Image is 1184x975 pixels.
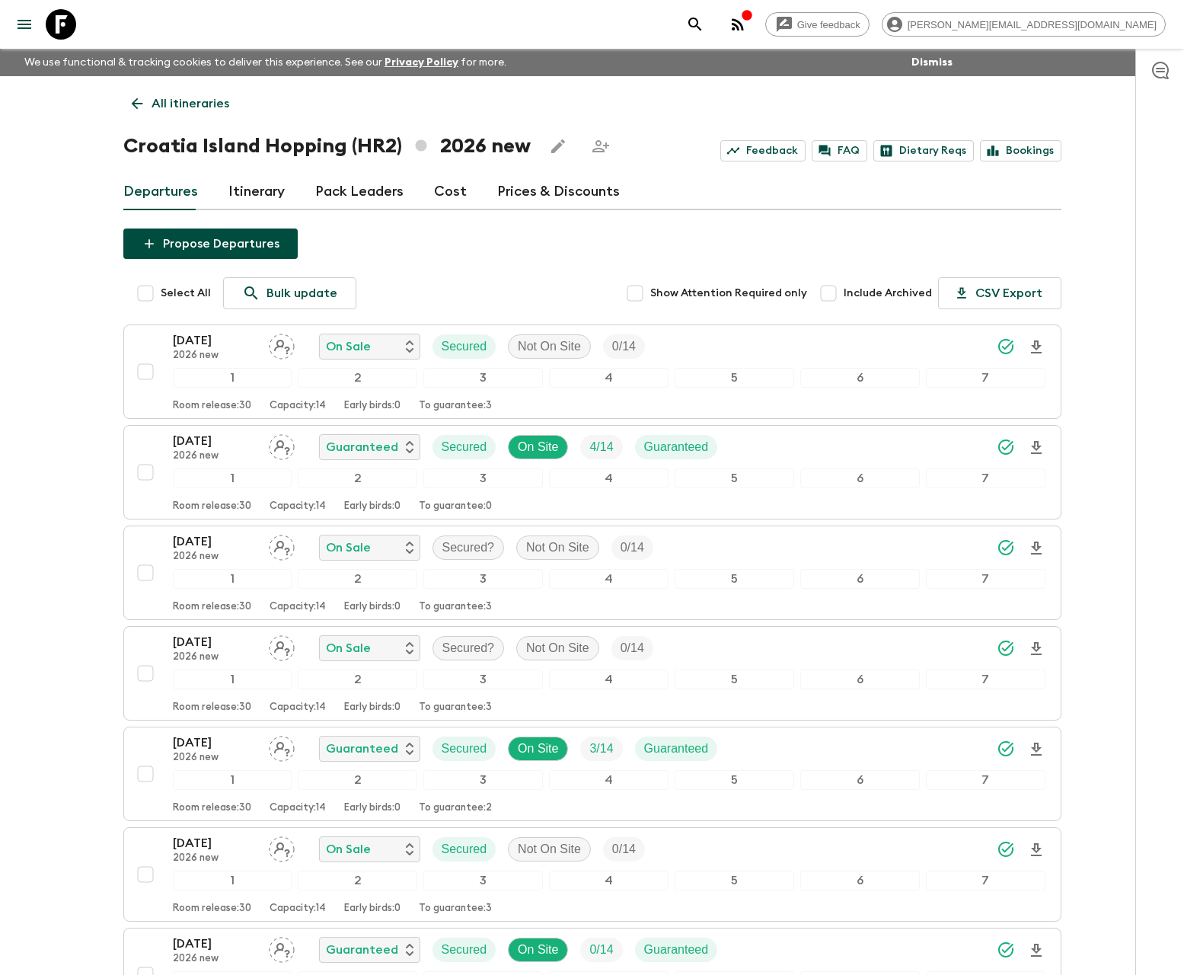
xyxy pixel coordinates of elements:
p: 2026 new [173,651,257,663]
button: [DATE]2026 newAssign pack leaderGuaranteedSecuredOn SiteTrip FillGuaranteed1234567Room release:30... [123,425,1061,519]
p: Secured [442,337,487,356]
div: Secured [432,938,496,962]
p: Capacity: 14 [270,903,326,915]
a: Cost [434,174,467,210]
span: Assign pack leader [269,841,295,853]
p: Early birds: 0 [344,802,401,814]
svg: Download Onboarding [1027,439,1045,457]
p: [DATE] [173,633,257,651]
div: Not On Site [516,636,599,660]
svg: Synced Successfully [997,840,1015,858]
div: 3 [423,468,543,488]
div: 4 [549,569,669,589]
div: 2 [298,468,417,488]
p: Capacity: 14 [270,702,326,714]
div: Trip Fill [603,837,645,862]
div: Trip Fill [611,636,653,660]
div: Not On Site [508,334,591,359]
p: Room release: 30 [173,400,251,412]
button: Propose Departures [123,229,298,259]
a: Itinerary [228,174,285,210]
button: [DATE]2026 newAssign pack leaderGuaranteedSecuredOn SiteTrip FillGuaranteed1234567Room release:30... [123,727,1061,821]
a: Bulk update [223,277,356,309]
button: Edit this itinerary [543,131,573,161]
div: 5 [675,871,794,890]
p: Not On Site [518,840,581,858]
div: 6 [800,770,920,790]
div: On Site [508,737,568,761]
div: 3 [423,569,543,589]
div: 1 [173,569,292,589]
button: [DATE]2026 newAssign pack leaderOn SaleSecuredNot On SiteTrip Fill1234567Room release:30Capacity:... [123,827,1061,922]
span: Include Archived [844,286,932,301]
a: FAQ [812,140,867,161]
span: Assign pack leader [269,740,295,753]
p: Secured [442,740,487,758]
span: Share this itinerary [586,131,616,161]
div: Trip Fill [580,938,622,962]
div: 1 [173,468,292,488]
p: On Site [518,740,558,758]
div: 2 [298,670,417,689]
div: 7 [926,770,1045,790]
p: 0 / 14 [589,941,613,959]
p: 2026 new [173,551,257,563]
span: Show Attention Required only [650,286,807,301]
p: [DATE] [173,834,257,852]
p: 2026 new [173,450,257,462]
p: 0 / 14 [621,539,644,557]
p: 4 / 14 [589,438,613,456]
div: Trip Fill [580,737,622,761]
div: [PERSON_NAME][EMAIL_ADDRESS][DOMAIN_NAME] [882,12,1166,37]
p: Early birds: 0 [344,903,401,915]
div: 3 [423,670,543,689]
p: Secured? [442,539,495,557]
div: 2 [298,569,417,589]
button: [DATE]2026 newAssign pack leaderOn SaleSecured?Not On SiteTrip Fill1234567Room release:30Capacity... [123,526,1061,620]
p: To guarantee: 2 [419,802,492,814]
p: [DATE] [173,935,257,953]
p: We use functional & tracking cookies to deliver this experience. See our for more. [18,49,512,76]
p: All itineraries [152,94,229,113]
div: Secured [432,435,496,459]
p: Guaranteed [644,740,709,758]
p: [DATE] [173,734,257,752]
div: Trip Fill [611,535,653,560]
span: Assign pack leader [269,439,295,451]
div: 3 [423,871,543,890]
h1: Croatia Island Hopping (HR2) 2026 new [123,131,531,161]
p: Early birds: 0 [344,601,401,613]
p: To guarantee: 0 [419,500,492,513]
svg: Download Onboarding [1027,941,1045,960]
svg: Synced Successfully [997,941,1015,959]
a: Prices & Discounts [497,174,620,210]
p: Guaranteed [326,438,398,456]
div: 4 [549,368,669,388]
p: 2026 new [173,953,257,965]
div: 2 [298,871,417,890]
p: Early birds: 0 [344,400,401,412]
div: 7 [926,670,1045,689]
button: Dismiss [908,52,956,73]
div: 5 [675,368,794,388]
p: Room release: 30 [173,702,251,714]
span: Assign pack leader [269,338,295,350]
a: Dietary Reqs [873,140,974,161]
svg: Download Onboarding [1027,338,1045,356]
div: Secured [432,737,496,761]
span: Assign pack leader [269,941,295,954]
p: On Sale [326,840,371,858]
span: Assign pack leader [269,539,295,551]
svg: Synced Successfully [997,438,1015,456]
div: Secured [432,837,496,862]
div: 5 [675,670,794,689]
p: To guarantee: 3 [419,400,492,412]
div: 3 [423,770,543,790]
div: 7 [926,871,1045,890]
p: On Sale [326,337,371,356]
span: Select All [161,286,211,301]
svg: Download Onboarding [1027,539,1045,558]
svg: Download Onboarding [1027,841,1045,859]
p: To guarantee: 3 [419,702,492,714]
a: Bookings [980,140,1061,161]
